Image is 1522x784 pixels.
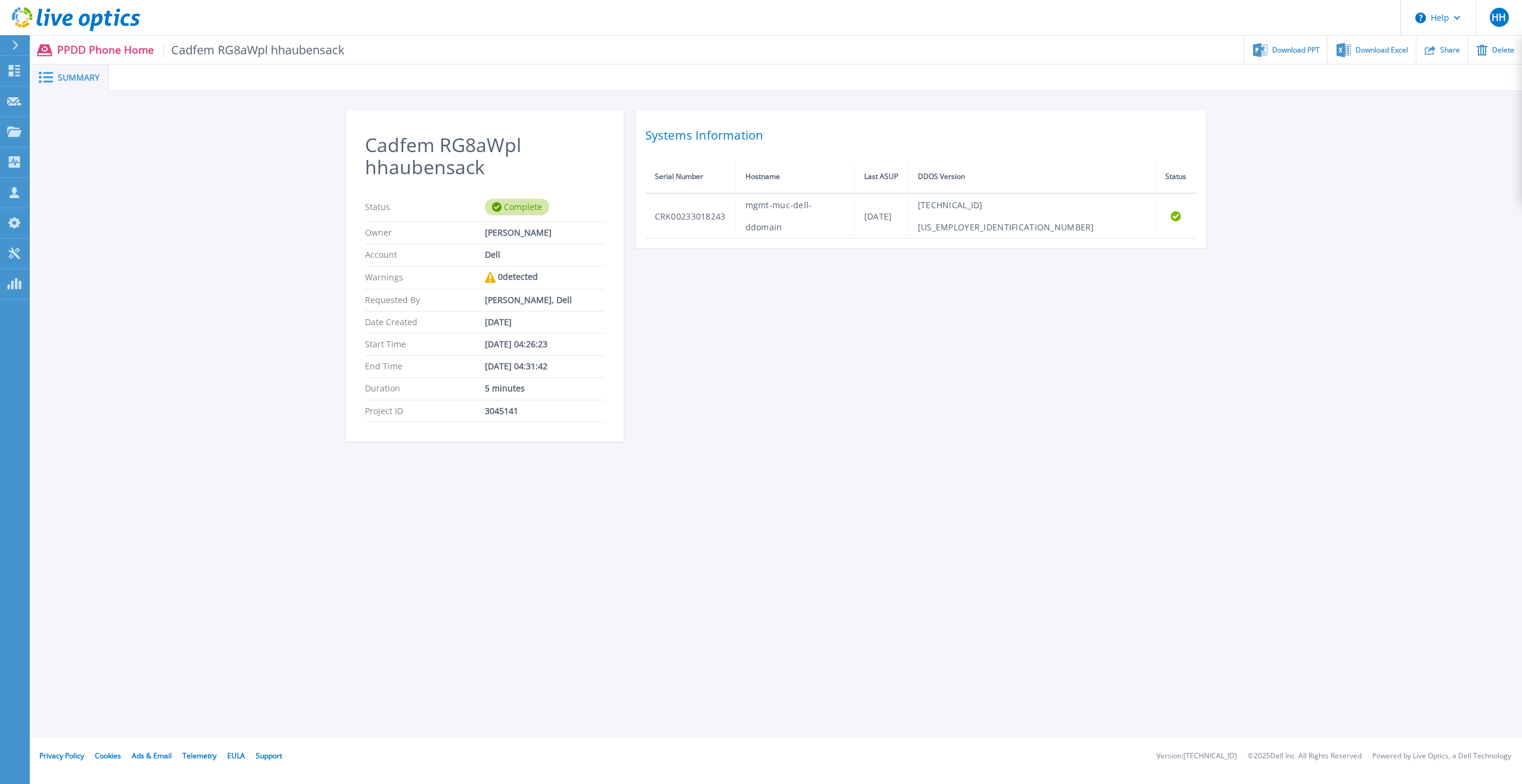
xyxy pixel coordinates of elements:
td: [DATE] [854,193,908,239]
li: Powered by Live Optics, a Dell Technology [1372,752,1511,760]
p: End Time [365,362,485,371]
p: Date Created [365,317,485,327]
a: Cookies [95,751,121,761]
li: © 2025 Dell Inc. All Rights Reserved [1248,752,1362,760]
td: [TECHNICAL_ID][US_EMPLOYER_IDENTIFICATION_NUMBER] [908,193,1156,239]
div: [DATE] 04:31:42 [485,362,605,371]
th: Last ASUP [854,160,908,193]
span: HH [1492,13,1506,22]
div: Complete [485,199,549,215]
div: 3045141 [485,406,605,416]
th: DDOS Version [908,160,1156,193]
span: Share [1440,47,1460,54]
div: [DATE] [485,317,605,327]
p: PPDD Phone Home [57,43,345,57]
div: [PERSON_NAME] [485,228,605,237]
span: Cadfem RG8aWpl hhaubensack [163,43,345,57]
td: CRK00233018243 [645,193,736,239]
td: mgmt-muc-dell-ddomain [735,193,854,239]
span: Delete [1492,47,1514,54]
span: Summary [58,73,100,82]
div: Dell [485,250,605,260]
p: Status [365,199,485,215]
div: 5 minutes [485,384,605,393]
p: Requested By [365,295,485,305]
th: Status [1156,160,1196,193]
th: Hostname [735,160,854,193]
p: Warnings [365,272,485,283]
a: EULA [227,751,245,761]
h2: Systems Information [645,125,1196,146]
li: Version: [TECHNICAL_ID] [1156,752,1237,760]
p: Account [365,250,485,260]
span: Download PPT [1272,47,1320,54]
span: Download Excel [1356,47,1408,54]
p: Project ID [365,406,485,416]
a: Ads & Email [132,751,172,761]
th: Serial Number [645,160,736,193]
a: Support [256,751,282,761]
div: [DATE] 04:26:23 [485,339,605,349]
a: Privacy Policy [39,751,84,761]
a: Telemetry [182,751,216,761]
p: Start Time [365,339,485,349]
div: [PERSON_NAME], Dell [485,295,605,305]
p: Duration [365,384,485,393]
div: 0 detected [485,272,605,283]
p: Owner [365,228,485,237]
h2: Cadfem RG8aWpl hhaubensack [365,134,605,178]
